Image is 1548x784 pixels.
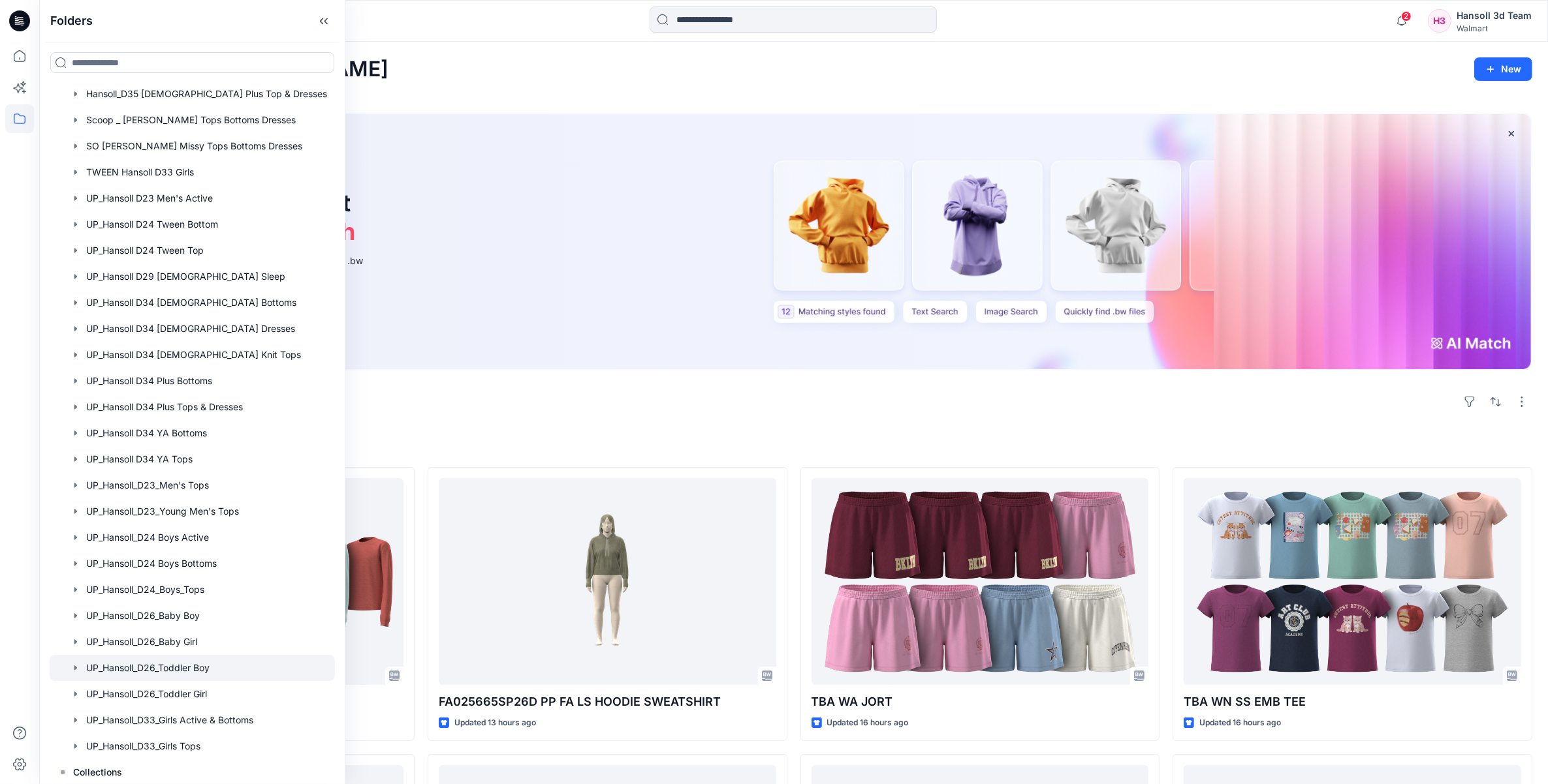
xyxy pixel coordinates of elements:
[1184,478,1521,685] a: TBA WN SS EMB TEE
[73,764,122,780] p: Collections
[1457,23,1532,33] div: Walmart
[1199,716,1281,730] p: Updated 16 hours ago
[827,716,909,730] p: Updated 16 hours ago
[1428,9,1451,33] div: H3
[454,716,536,730] p: Updated 13 hours ago
[439,478,776,685] a: FA025665SP26D PP FA LS HOODIE SWEATSHIRT
[1184,693,1521,711] p: TBA WN SS EMB TEE
[55,438,1532,454] h4: Styles
[439,693,776,711] p: FA025665SP26D PP FA LS HOODIE SWEATSHIRT
[1474,57,1532,81] button: New
[1457,8,1532,23] div: Hansoll 3d Team
[812,478,1149,685] a: TBA WA JORT
[1401,11,1412,22] span: 2
[812,693,1149,711] p: TBA WA JORT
